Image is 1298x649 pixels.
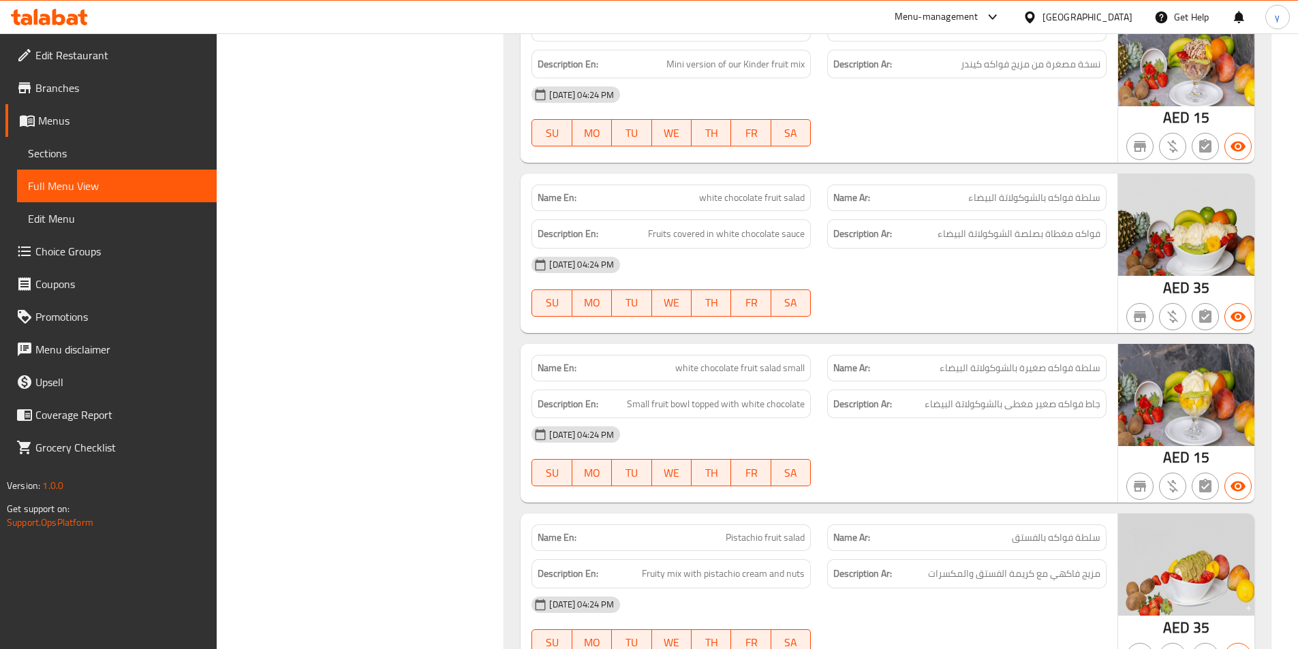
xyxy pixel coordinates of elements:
span: TH [697,463,726,483]
strong: Name Ar: [833,531,870,545]
span: Promotions [35,308,206,325]
button: WE [652,119,692,146]
span: Menu disclaimer [35,341,206,358]
button: Not branch specific item [1126,473,1154,500]
a: Edit Menu [17,202,217,235]
a: Full Menu View [17,170,217,202]
a: Branches [5,72,217,104]
span: مزيج فاكهي مع كريمة الفستق والمكسرات [928,565,1100,582]
span: Edit Menu [28,210,206,227]
button: FR [731,289,771,317]
button: TU [612,289,651,317]
button: MO [572,289,612,317]
span: TH [697,293,726,313]
span: Upsell [35,374,206,390]
span: Fruits covered in white chocolate sauce [648,225,805,242]
strong: Description En: [538,56,598,73]
a: Edit Restaurant [5,39,217,72]
span: سلطة فواكه بالشوكولاتة البيضاء [968,191,1100,205]
button: SA [771,289,811,317]
span: SA [777,123,805,143]
span: TU [617,123,646,143]
span: 15 [1193,444,1209,471]
a: Coupons [5,268,217,300]
button: Purchased item [1159,303,1186,330]
a: Choice Groups [5,235,217,268]
button: MO [572,119,612,146]
button: SA [771,459,811,486]
strong: Name En: [538,361,576,375]
span: Branches [35,80,206,96]
button: Not branch specific item [1126,303,1154,330]
span: Pistachio fruit salad [726,531,805,545]
button: FR [731,119,771,146]
span: MO [578,123,606,143]
span: SU [538,293,566,313]
button: Available [1224,303,1252,330]
button: Available [1224,133,1252,160]
img: white_choclate_fruit_sala638953728910576482.jpg [1118,174,1254,276]
span: SU [538,463,566,483]
span: Small fruit bowl topped with white chocolate [627,396,805,413]
span: 1.0.0 [42,477,63,494]
span: AED [1163,614,1190,641]
strong: Name En: [538,531,576,545]
strong: Description En: [538,225,598,242]
strong: Description Ar: [833,56,892,73]
button: SU [531,459,572,486]
button: TU [612,119,651,146]
span: Mini version of our Kinder fruit mix [666,56,805,73]
span: 35 [1193,614,1209,641]
button: Not branch specific item [1126,133,1154,160]
span: Full Menu View [28,178,206,194]
a: Grocery Checklist [5,431,217,464]
img: White_chocoltae_fruit_sal638953728949924119.jpg [1118,344,1254,446]
span: سلطة فواكه بالفستق [1012,531,1100,545]
strong: Name En: [538,21,576,35]
span: Choice Groups [35,243,206,259]
strong: Description En: [538,396,598,413]
span: Edit Restaurant [35,47,206,63]
button: TU [612,459,651,486]
strong: Name Ar: [833,191,870,205]
strong: Description Ar: [833,565,892,582]
span: [DATE] 04:24 PM [544,598,619,611]
span: SU [538,123,566,143]
img: Kinder_fruit_salad_small638953728948314100.jpg [1118,4,1254,106]
span: FR [737,123,765,143]
button: TH [692,289,731,317]
img: Pistachio_fruit_salad638953728864246843.jpg [1118,513,1254,616]
span: سلطة فواكه كيندر صغيرة [996,21,1100,35]
span: WE [658,123,686,143]
span: TU [617,293,646,313]
span: SA [777,293,805,313]
strong: Description Ar: [833,396,892,413]
a: Upsell [5,366,217,398]
span: WE [658,293,686,313]
a: Promotions [5,300,217,333]
strong: Description Ar: [833,225,892,242]
span: نسخة مصغرة من مزيج فواكه كيندر [961,56,1100,73]
span: FR [737,293,765,313]
span: [DATE] 04:24 PM [544,428,619,441]
strong: Name Ar: [833,361,870,375]
span: Kinder fruit salad small [713,21,805,35]
span: TU [617,463,646,483]
button: SA [771,119,811,146]
span: Menus [38,112,206,129]
strong: Name En: [538,191,576,205]
button: WE [652,459,692,486]
span: 35 [1193,274,1209,301]
button: Not has choices [1192,133,1219,160]
span: Fruity mix with pistachio cream and nuts [642,565,805,582]
button: WE [652,289,692,317]
span: SA [777,463,805,483]
span: [DATE] 04:24 PM [544,258,619,271]
a: Support.OpsPlatform [7,513,93,531]
a: Menu disclaimer [5,333,217,366]
span: سلطة فواكه صغيرة بالشوكولاتة البيضاء [940,361,1100,375]
span: AED [1163,444,1190,471]
a: Menus [5,104,217,137]
div: [GEOGRAPHIC_DATA] [1042,10,1132,25]
span: Coverage Report [35,407,206,423]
